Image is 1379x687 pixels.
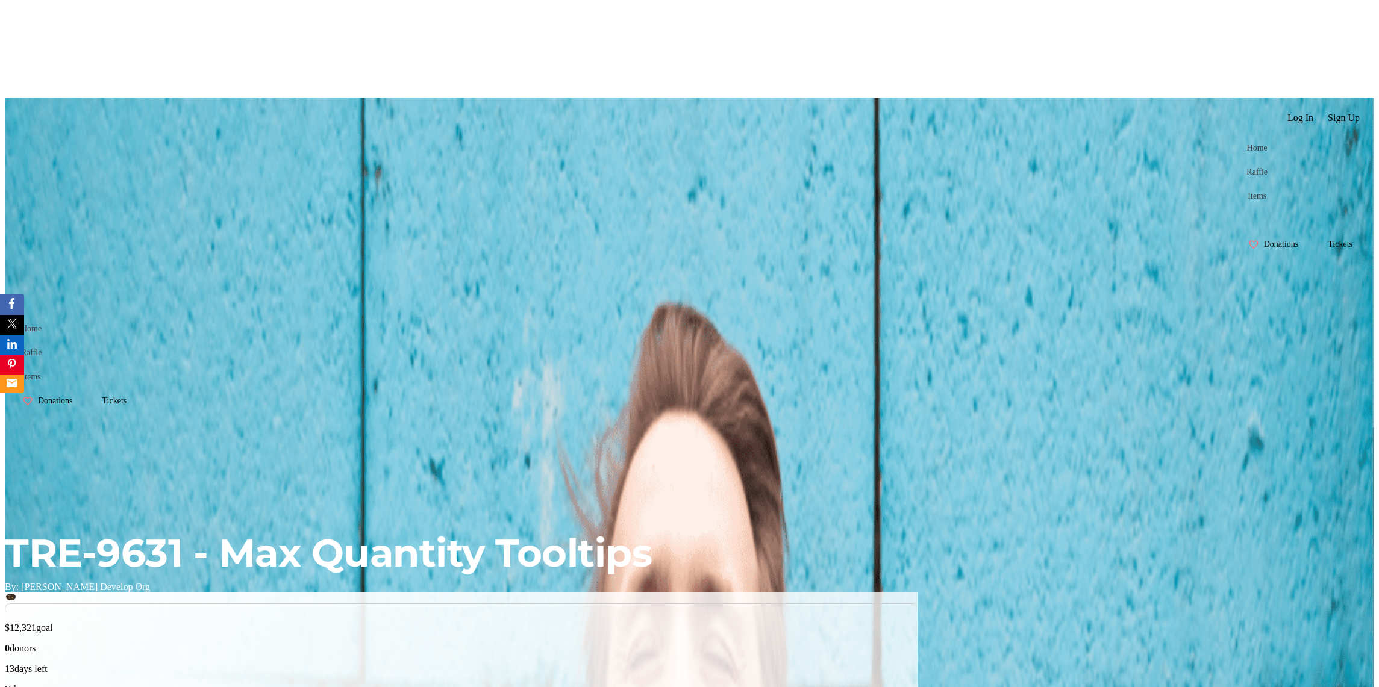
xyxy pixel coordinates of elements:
[5,643,10,653] b: 0
[1248,191,1266,201] span: Items
[1280,106,1321,130] button: Log In
[1313,232,1367,256] a: Tickets
[1264,240,1299,249] span: Donations
[12,365,51,389] a: Items
[1328,113,1360,123] span: Sign Up
[1287,113,1313,123] span: Log In
[21,324,42,334] span: Home
[1247,143,1268,153] span: Home
[5,582,918,592] div: By: [PERSON_NAME] Develop Org
[12,389,88,413] a: Donations
[5,593,17,601] img: Campaign CTA Media Photo
[5,664,14,674] span: 13
[1238,160,1277,184] a: Raffle
[1238,232,1314,256] a: Donations
[5,529,652,576] span: TRE-9631 - Max Quantity Tooltips
[5,664,918,674] p: days left
[1238,184,1277,208] a: Items
[12,317,51,341] a: Home
[5,623,36,633] span: $12,321
[1328,240,1352,249] span: Tickets
[22,372,40,382] span: Items
[5,603,918,613] div: 0% of fundraising goal reached
[5,643,918,654] p: donors
[12,341,51,365] a: Raffle
[102,396,127,406] span: Tickets
[21,348,42,358] span: Raffle
[1238,136,1277,160] a: Home
[5,623,918,633] p: goal
[38,396,73,406] span: Donations
[1246,167,1268,177] span: Raffle
[88,389,142,413] a: Tickets
[1321,106,1367,130] button: Sign Up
